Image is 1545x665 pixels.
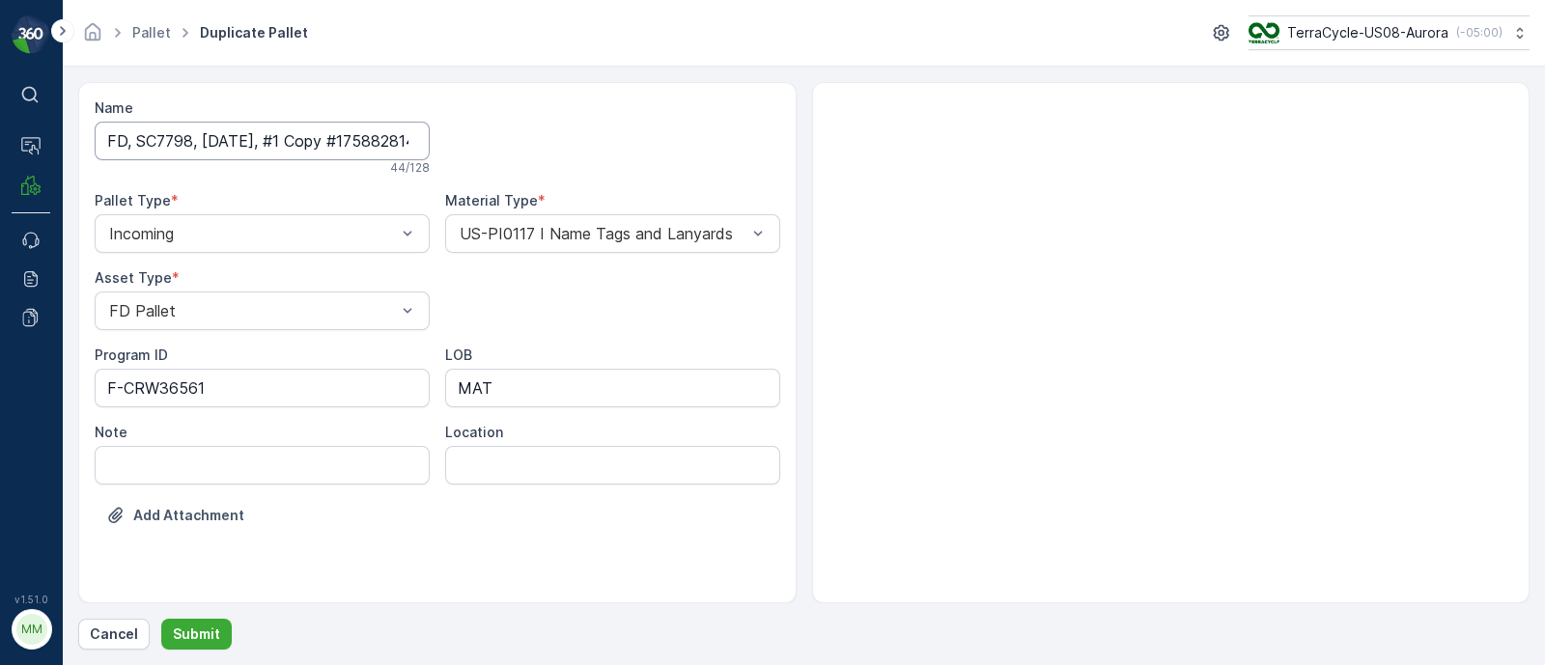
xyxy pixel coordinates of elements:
p: TerraCycle-US08-Aurora [1287,23,1448,42]
a: Homepage [82,29,103,45]
button: Upload File [95,500,256,531]
img: image_ci7OI47.png [1249,22,1279,43]
label: Location [445,424,503,440]
label: Note [95,424,127,440]
label: Material Type [445,192,538,208]
p: ( -05:00 ) [1456,25,1503,41]
span: Duplicate Pallet [196,23,312,42]
button: TerraCycle-US08-Aurora(-05:00) [1249,15,1530,50]
p: Add Attachment [133,506,244,525]
label: Asset Type [95,269,172,286]
a: Pallet [132,24,171,41]
label: LOB [445,346,472,363]
span: v 1.51.0 [12,594,50,605]
div: MM [16,614,47,645]
label: Name [95,99,133,116]
label: Pallet Type [95,192,171,208]
label: Program ID [95,346,168,363]
p: Submit [173,624,220,644]
p: 44 / 128 [390,160,430,176]
button: Cancel [78,619,150,650]
p: Cancel [90,624,138,644]
button: MM [12,609,50,650]
button: Submit [161,619,232,650]
img: logo [12,15,50,54]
